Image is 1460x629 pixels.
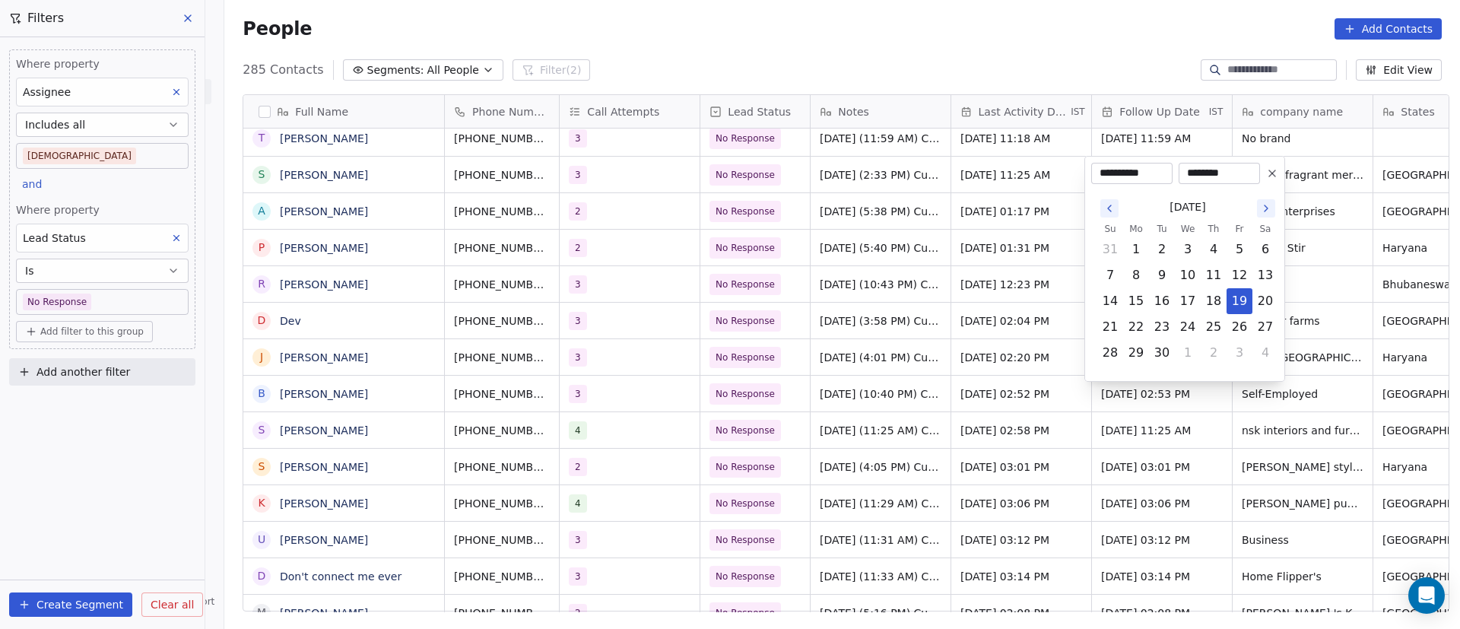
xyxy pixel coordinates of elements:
[1097,221,1278,366] table: September 2025
[1150,315,1174,339] button: Tuesday, September 23rd, 2025
[1150,237,1174,262] button: Tuesday, September 2nd, 2025
[1124,263,1148,287] button: Monday, September 8th, 2025
[1149,221,1175,237] th: Tuesday
[1098,263,1122,287] button: Sunday, September 7th, 2025
[1253,341,1277,365] button: Saturday, October 4th, 2025
[1124,315,1148,339] button: Monday, September 22nd, 2025
[1227,221,1252,237] th: Friday
[1201,221,1227,237] th: Thursday
[1253,263,1277,287] button: Saturday, September 13th, 2025
[1176,341,1200,365] button: Wednesday, October 1st, 2025
[1227,341,1252,365] button: Friday, October 3rd, 2025
[1227,315,1252,339] button: Friday, September 26th, 2025
[1124,237,1148,262] button: Monday, September 1st, 2025
[1201,289,1226,313] button: Thursday, September 18th, 2025
[1257,199,1275,218] button: Go to the Next Month
[1100,199,1119,218] button: Go to the Previous Month
[1253,315,1277,339] button: Saturday, September 27th, 2025
[1124,341,1148,365] button: Monday, September 29th, 2025
[1123,221,1149,237] th: Monday
[1227,263,1252,287] button: Friday, September 12th, 2025
[1098,315,1122,339] button: Sunday, September 21st, 2025
[1150,289,1174,313] button: Tuesday, September 16th, 2025
[1098,289,1122,313] button: Sunday, September 14th, 2025
[1201,341,1226,365] button: Thursday, October 2nd, 2025
[1176,263,1200,287] button: Wednesday, September 10th, 2025
[1170,199,1205,215] span: [DATE]
[1201,315,1226,339] button: Thursday, September 25th, 2025
[1201,237,1226,262] button: Thursday, September 4th, 2025
[1098,341,1122,365] button: Sunday, September 28th, 2025
[1150,263,1174,287] button: Tuesday, September 9th, 2025
[1175,221,1201,237] th: Wednesday
[1227,237,1252,262] button: Friday, September 5th, 2025
[1253,289,1277,313] button: Saturday, September 20th, 2025
[1227,289,1252,313] button: Friday, September 19th, 2025, selected
[1098,237,1122,262] button: Sunday, August 31st, 2025
[1124,289,1148,313] button: Monday, September 15th, 2025
[1176,289,1200,313] button: Wednesday, September 17th, 2025
[1097,221,1123,237] th: Sunday
[1201,263,1226,287] button: Thursday, September 11th, 2025
[1176,315,1200,339] button: Wednesday, September 24th, 2025
[1252,221,1278,237] th: Saturday
[1253,237,1277,262] button: Saturday, September 6th, 2025
[1176,237,1200,262] button: Wednesday, September 3rd, 2025
[1150,341,1174,365] button: Tuesday, September 30th, 2025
